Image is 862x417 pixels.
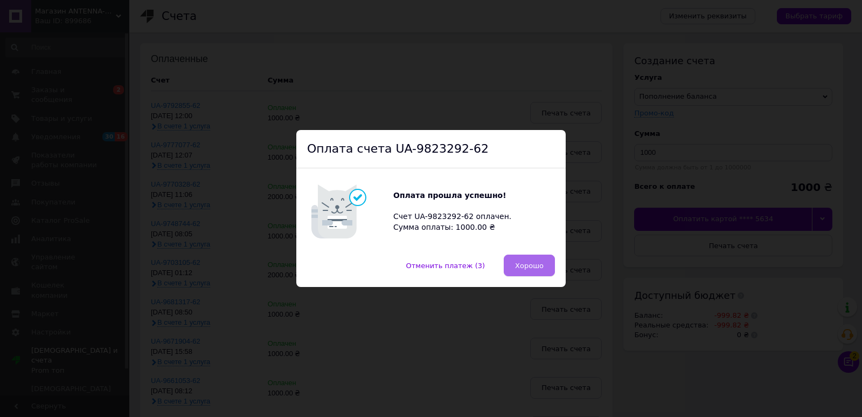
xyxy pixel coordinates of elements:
img: Котик говорит: Оплата прошла успешно! [307,179,393,244]
div: Оплата счета UA-9823292-62 [296,130,566,169]
b: Оплата прошла успешно! [393,191,506,200]
button: Отменить платеж (3) [395,255,497,276]
button: Хорошо [504,255,555,276]
div: Счет UA-9823292-62 оплачен. Сумма оплаты: 1000.00 ₴ [393,190,523,233]
span: Хорошо [515,262,544,270]
span: Отменить платеж (3) [406,262,485,270]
